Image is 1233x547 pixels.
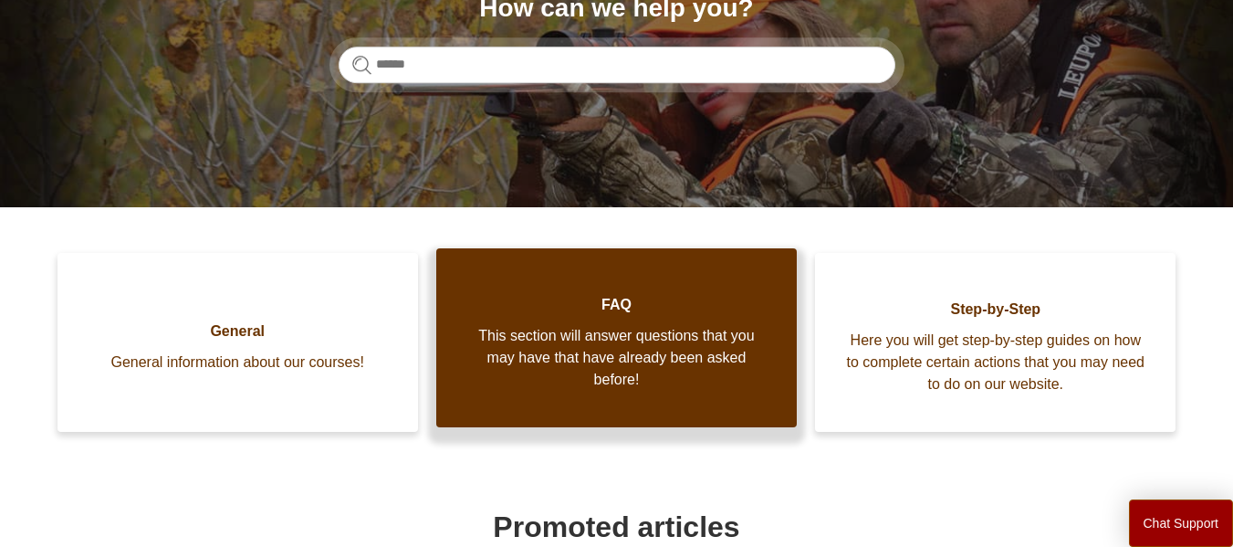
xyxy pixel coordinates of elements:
span: General information about our courses! [85,352,391,373]
a: Step-by-Step Here you will get step-by-step guides on how to complete certain actions that you ma... [815,253,1176,432]
span: This section will answer questions that you may have that have already been asked before! [464,325,769,391]
a: General General information about our courses! [57,253,418,432]
span: General [85,321,391,342]
span: FAQ [464,294,769,316]
span: Step-by-Step [842,299,1148,321]
span: Here you will get step-by-step guides on how to complete certain actions that you may need to do ... [842,330,1148,395]
a: FAQ This section will answer questions that you may have that have already been asked before! [436,248,797,427]
input: Search [339,47,895,83]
